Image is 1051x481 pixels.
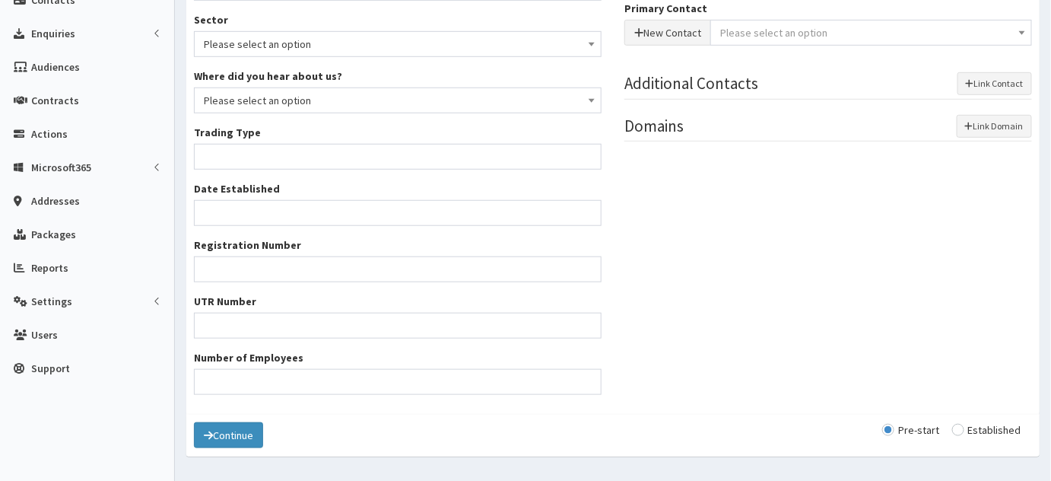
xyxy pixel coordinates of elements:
[31,94,79,107] span: Contracts
[204,33,592,55] span: Please select an option
[31,228,76,241] span: Packages
[194,31,602,57] span: Please select an option
[194,350,303,365] label: Number of Employees
[204,90,592,111] span: Please select an option
[31,261,68,275] span: Reports
[952,425,1021,435] label: Established
[957,72,1032,95] button: Link Contact
[31,60,80,74] span: Audiences
[31,328,58,342] span: Users
[194,68,342,84] label: Where did you hear about us?
[882,425,939,435] label: Pre-start
[194,237,301,253] label: Registration Number
[194,125,261,140] label: Trading Type
[194,12,228,27] label: Sector
[31,295,72,308] span: Settings
[31,27,75,40] span: Enquiries
[624,20,711,46] button: New Contact
[624,72,1032,99] legend: Additional Contacts
[31,127,68,141] span: Actions
[31,362,70,375] span: Support
[194,88,602,113] span: Please select an option
[194,294,256,309] label: UTR Number
[31,194,80,208] span: Addresses
[720,26,827,40] span: Please select an option
[194,422,263,448] button: Continue
[194,181,280,196] label: Date Established
[957,115,1032,138] button: Link Domain
[31,161,91,174] span: Microsoft365
[624,115,1032,142] legend: Domains
[624,1,707,16] label: Primary Contact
